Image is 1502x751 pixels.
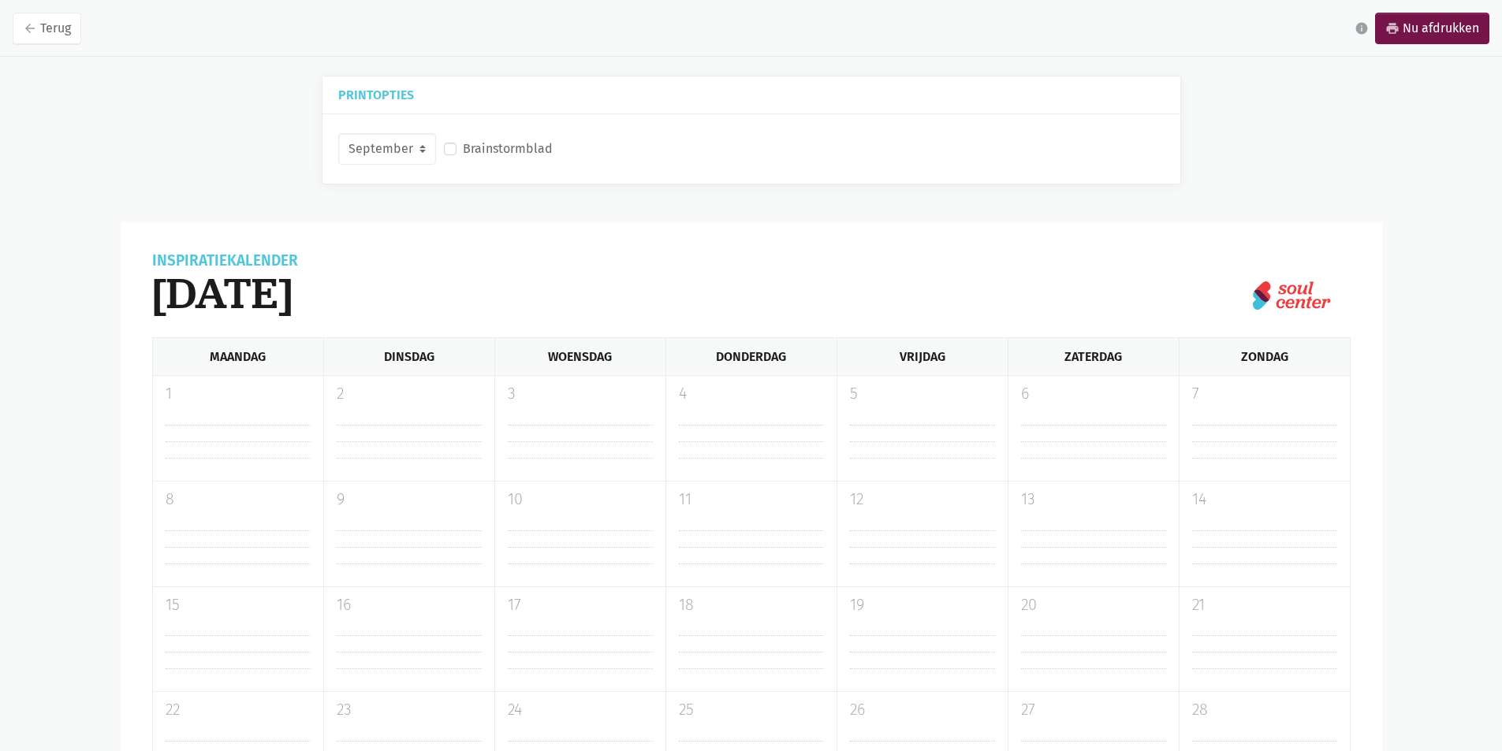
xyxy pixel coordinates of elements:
[23,21,37,35] i: arrow_back
[166,593,311,617] p: 15
[508,488,653,511] p: 10
[679,488,824,511] p: 11
[679,698,824,722] p: 25
[166,488,311,511] p: 8
[337,488,482,511] p: 9
[679,593,824,617] p: 18
[850,488,995,511] p: 12
[166,698,311,722] p: 22
[850,698,995,722] p: 26
[1179,338,1351,375] div: Zondag
[508,382,653,406] p: 3
[508,698,653,722] p: 24
[508,593,653,617] p: 17
[837,338,1008,375] div: Vrijdag
[1192,382,1337,406] p: 7
[1355,21,1369,35] i: info
[850,593,995,617] p: 19
[1021,382,1166,406] p: 6
[152,254,298,268] div: Inspiratiekalender
[1021,593,1166,617] p: 20
[1021,698,1166,722] p: 27
[337,698,482,722] p: 23
[665,338,837,375] div: Donderdag
[1385,21,1400,35] i: print
[494,338,665,375] div: Woensdag
[338,89,1165,101] h5: Printopties
[323,338,494,375] div: Dinsdag
[463,139,553,159] label: Brainstormblad
[1192,698,1337,722] p: 28
[152,338,323,375] div: Maandag
[1192,593,1337,617] p: 21
[152,268,298,318] h1: [DATE]
[337,382,482,406] p: 2
[1192,488,1337,511] p: 14
[166,382,311,406] p: 1
[679,382,824,406] p: 4
[1021,488,1166,511] p: 13
[850,382,995,406] p: 5
[1375,13,1489,44] a: printNu afdrukken
[13,13,81,44] a: arrow_backTerug
[337,593,482,617] p: 16
[1008,338,1179,375] div: Zaterdag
